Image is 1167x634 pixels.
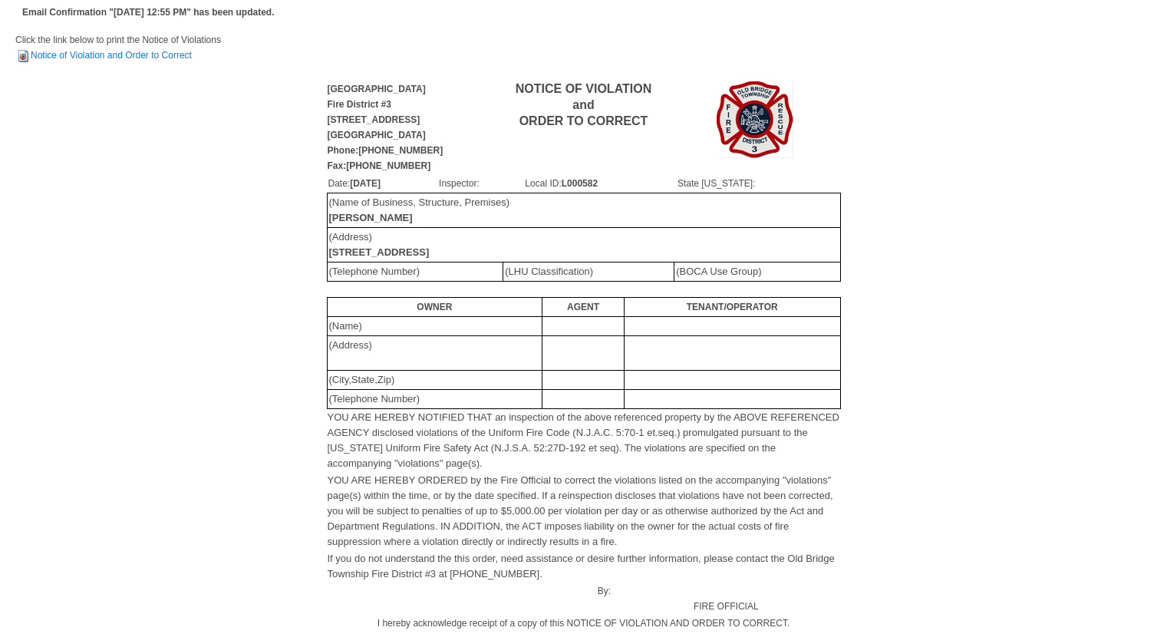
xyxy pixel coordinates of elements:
font: (City,State,Zip) [329,374,395,385]
font: (Telephone Number) [329,266,420,277]
font: (BOCA Use Group) [676,266,761,277]
img: Image [717,81,793,158]
font: (Name of Business, Structure, Premises) [329,196,510,223]
td: I hereby acknowledge receipt of a copy of this NOTICE OF VIOLATION AND ORDER TO CORRECT. [327,615,841,632]
font: YOU ARE HEREBY ORDERED by the Fire Official to correct the violations listed on the accompanying ... [328,474,833,547]
a: Notice of Violation and Order to Correct [15,50,192,61]
b: NOTICE OF VIOLATION and ORDER TO CORRECT [516,82,651,127]
font: (Address) [329,231,430,258]
font: (Address) [329,339,372,351]
b: [STREET_ADDRESS] [329,246,430,258]
b: AGENT [567,302,599,312]
td: Inspector: [438,175,524,192]
b: L000582 [562,178,598,189]
b: [DATE] [350,178,381,189]
font: If you do not understand the this order, need assistance or desire further information, please co... [328,553,835,580]
td: Local ID: [524,175,677,192]
img: HTML Document [15,48,31,64]
td: Date: [328,175,439,192]
font: (LHU Classification) [505,266,593,277]
font: (Telephone Number) [329,393,420,405]
b: [GEOGRAPHIC_DATA] Fire District #3 [STREET_ADDRESS] [GEOGRAPHIC_DATA] Phone:[PHONE_NUMBER] Fax:[P... [328,84,443,171]
b: OWNER [417,302,452,312]
span: Click the link below to print the Notice of Violations [15,35,221,61]
b: [PERSON_NAME] [329,212,413,223]
td: State [US_STATE]: [677,175,840,192]
td: FIRE OFFICIAL [612,583,840,615]
font: YOU ARE HEREBY NOTIFIED THAT an inspection of the above referenced property by the ABOVE REFERENC... [328,411,839,469]
td: By: [327,583,612,615]
td: Email Confirmation "[DATE] 12:55 PM" has been updated. [20,2,277,22]
b: TENANT/OPERATOR [687,302,778,312]
font: (Name) [329,320,362,332]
